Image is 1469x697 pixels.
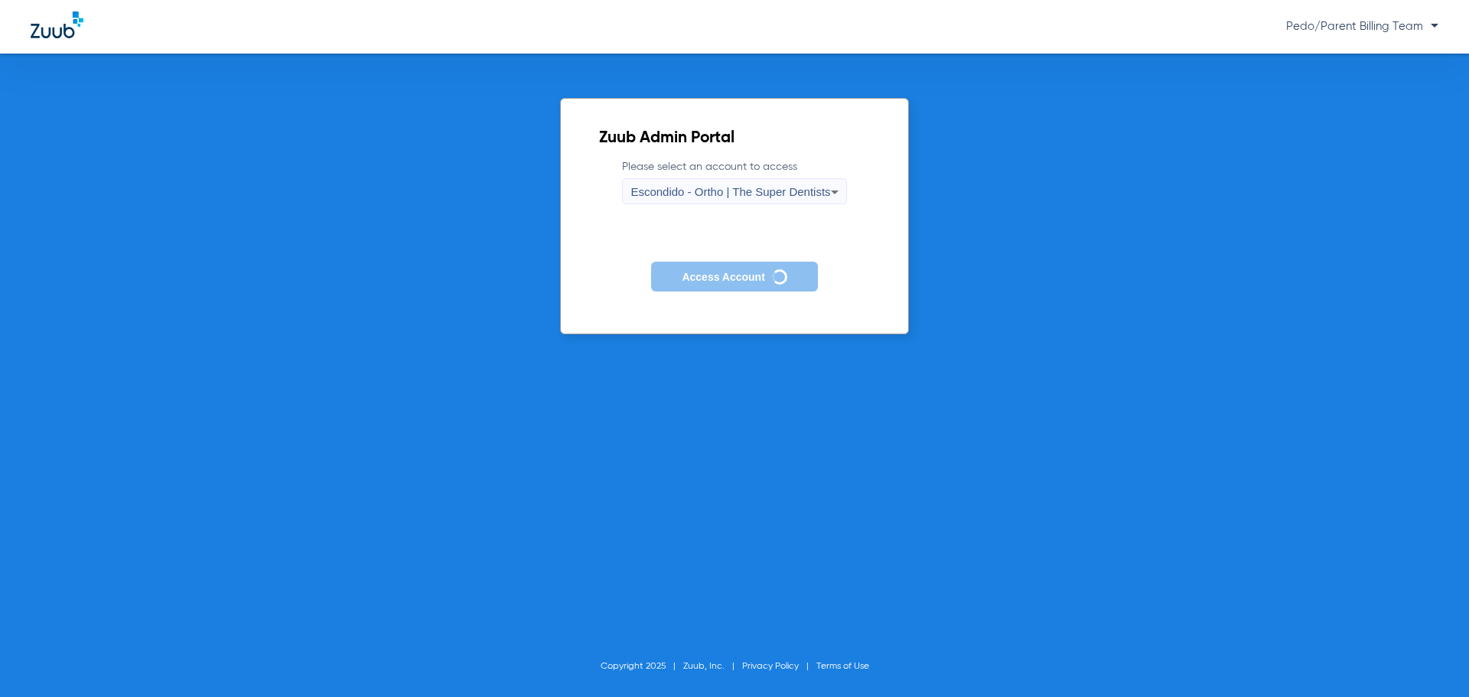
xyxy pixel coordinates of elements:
[682,271,764,283] span: Access Account
[1392,624,1469,697] iframe: Chat Widget
[1286,21,1438,32] span: Pedo/Parent Billing Team
[31,11,83,38] img: Zuub Logo
[651,262,817,292] button: Access Account
[816,662,869,671] a: Terms of Use
[742,662,799,671] a: Privacy Policy
[622,159,846,204] label: Please select an account to access
[630,185,830,198] span: Escondido - Ortho | The Super Dentists
[601,659,683,674] li: Copyright 2025
[599,131,869,146] h2: Zuub Admin Portal
[683,659,742,674] li: Zuub, Inc.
